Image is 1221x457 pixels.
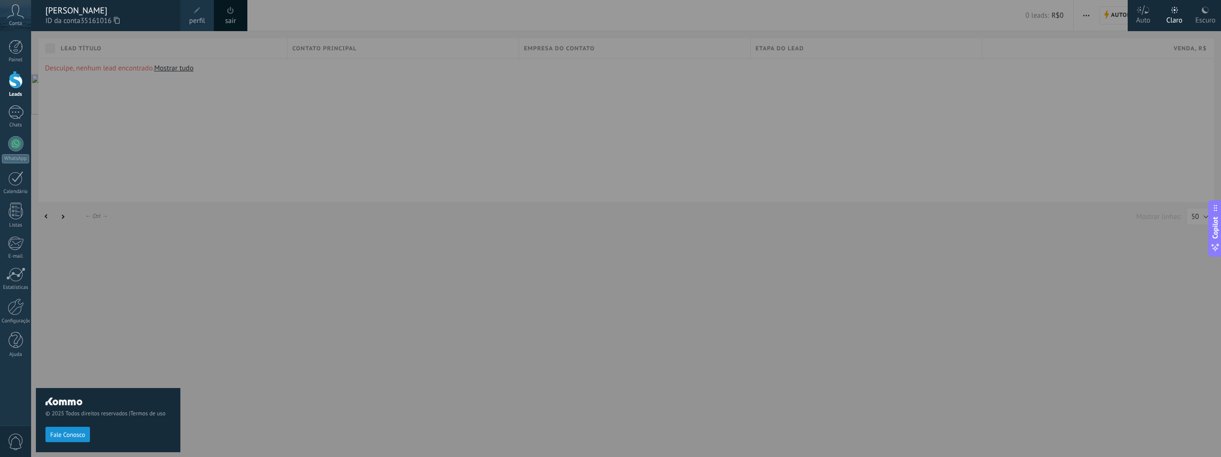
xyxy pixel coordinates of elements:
div: Claro [1166,6,1183,31]
div: WhatsApp [2,154,29,163]
div: Listas [2,222,30,228]
div: Estatísticas [2,285,30,291]
a: sair [225,16,236,26]
span: perfil [189,16,205,26]
div: Calendário [2,189,30,195]
div: Escuro [1195,6,1215,31]
a: Fale Conosco [45,431,90,438]
button: Fale Conosco [45,427,90,442]
span: 35161016 [80,16,120,26]
div: [PERSON_NAME] [45,5,171,16]
span: © 2025 Todos direitos reservados | [45,410,171,417]
div: Leads [2,91,30,98]
div: Ajuda [2,352,30,358]
span: Conta [9,21,22,27]
span: ID da conta [45,16,171,26]
span: Fale Conosco [50,432,85,438]
div: Painel [2,57,30,63]
div: Auto [1136,6,1151,31]
span: Copilot [1210,217,1220,239]
a: Termos de uso [130,410,165,417]
div: Configurações [2,318,30,324]
div: Chats [2,122,30,128]
div: E-mail [2,253,30,260]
